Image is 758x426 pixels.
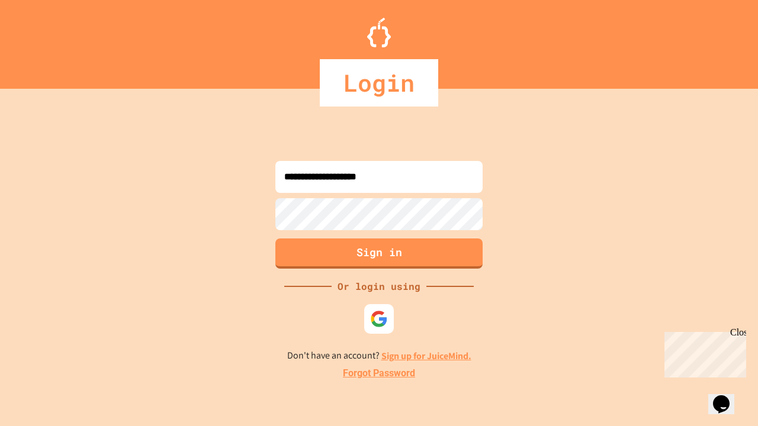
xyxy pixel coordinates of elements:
iframe: chat widget [708,379,746,414]
img: Logo.svg [367,18,391,47]
iframe: chat widget [660,327,746,377]
a: Forgot Password [343,366,415,380]
div: Login [320,59,438,106]
a: Sign up for JuiceMind. [381,350,471,362]
div: Chat with us now!Close [5,5,82,75]
img: google-icon.svg [370,310,388,328]
div: Or login using [332,279,426,293]
button: Sign in [275,238,483,269]
p: Don't have an account? [287,348,471,363]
